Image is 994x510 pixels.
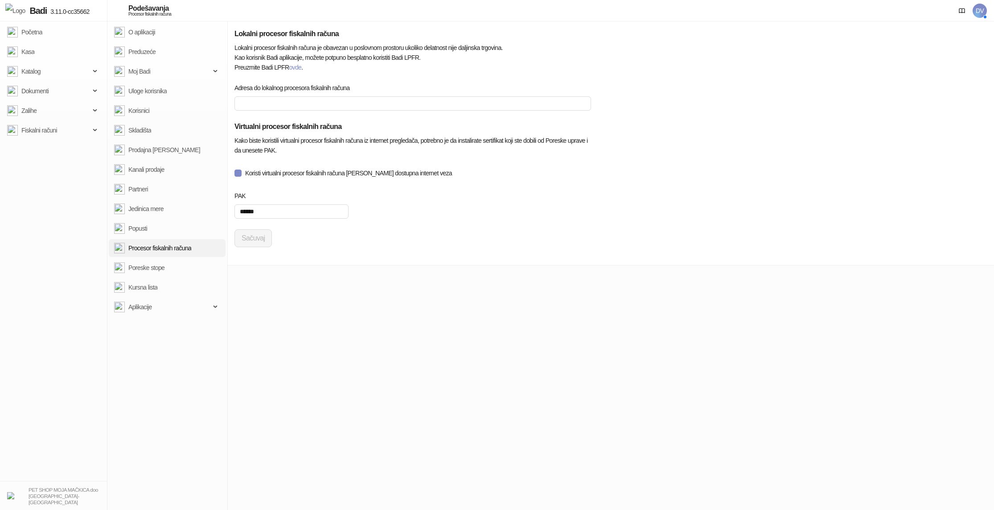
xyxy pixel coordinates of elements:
[7,43,34,61] a: Kasa
[114,239,191,257] a: Procesor fiskalnih računa
[234,83,356,93] label: Adresa do lokalnog procesora fiskalnih računa
[7,492,14,499] img: 64x64-companyLogo-b2da54f3-9bca-40b5-bf51-3603918ec158.png
[234,136,591,155] div: Kako biste koristili virtualni procesor fiskalnih računa iz internet pregledača, potrebno je da i...
[128,298,152,316] span: Aplikacije
[234,204,349,219] input: PAK
[114,200,164,218] a: Jedinica mere
[128,62,150,80] span: Moj Badi
[114,220,147,237] a: Popusti
[21,121,57,139] span: Fiskalni računi
[114,259,164,277] a: Poreske stope
[114,23,155,41] a: O aplikaciji
[114,43,156,61] a: Preduzeće
[128,5,171,12] div: Podešavanja
[973,4,987,18] span: DV
[114,180,148,198] a: Partneri
[289,64,301,71] a: ovde
[7,23,42,41] a: Početna
[114,278,157,296] a: Kursna lista
[114,102,149,120] a: Korisnici
[114,141,200,159] a: Prodajna [PERSON_NAME]
[21,82,49,100] span: Dokumenti
[234,121,591,132] h5: Virtualni procesor fiskalnih računa
[242,168,456,178] span: Koristi virtualni procesor fiskalnih računa [PERSON_NAME] dostupna internet veza
[114,161,164,178] a: Kanali prodaje
[30,6,47,16] span: Badi
[234,43,591,72] div: Lokalni procesor fiskalnih računa je obavezan u poslovnom prostoru ukoliko delatnost nije daljins...
[21,62,41,80] span: Katalog
[114,121,151,139] a: Skladišta
[21,102,37,120] span: Zalihe
[234,191,251,201] label: PAK
[128,12,171,17] div: Procesor fiskalnih računa
[234,29,591,39] h5: Lokalni procesor fiskalnih računa
[47,8,90,15] span: 3.11.0-cc35662
[234,229,272,247] button: Sačuvaj
[234,96,591,111] input: Adresa do lokalnog procesora fiskalnih računa
[5,4,25,18] img: Logo
[114,82,167,100] a: Uloge korisnika
[955,4,969,18] a: Dokumentacija
[29,487,98,505] small: PET SHOP MOJA MAČKICA doo [GEOGRAPHIC_DATA]-[GEOGRAPHIC_DATA]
